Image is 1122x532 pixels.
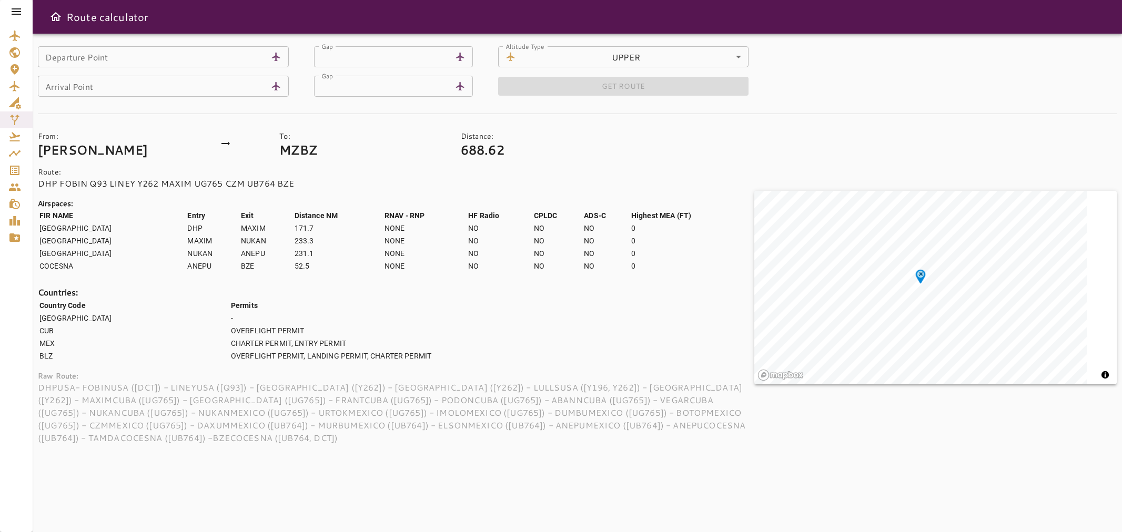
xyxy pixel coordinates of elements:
td: [GEOGRAPHIC_DATA] [39,235,186,247]
td: ANEPU [187,260,239,272]
td: NUKAN [240,235,293,247]
td: NONE [384,222,467,234]
td: DHP [187,222,239,234]
td: 171.7 [294,222,383,234]
td: [GEOGRAPHIC_DATA] [39,248,186,259]
label: Gap [321,42,333,50]
td: BZE [240,260,293,272]
td: NO [583,235,630,247]
p: Route: [38,167,754,177]
td: OVERFLIGHT PERMIT, LANDING PERMIT, CHARTER PERMIT [230,350,753,362]
td: 231.1 [294,248,383,259]
td: OVERFLIGHT PERMIT [230,325,753,336]
td: NO [468,260,532,272]
td: [GEOGRAPHIC_DATA] [39,312,229,324]
p: DHPUSA- FOBINUSA ([DCT]) - LINEYUSA ([Q93]) - [GEOGRAPHIC_DATA] ([Y262]) - [GEOGRAPHIC_DATA] ([Y2... [38,381,754,444]
th: ADS-C [583,210,630,221]
td: 52.5 [294,260,383,272]
td: NO [533,260,583,272]
strong: Airspaces: [38,198,74,209]
th: Country Code [39,300,229,311]
td: 0 [631,222,753,234]
td: 0 [631,248,753,259]
td: ANEPU [240,248,293,259]
td: NO [533,222,583,234]
th: Distance NM [294,210,383,221]
strong: 688.62 [461,141,504,159]
th: FIR NAME [39,210,186,221]
td: 233.3 [294,235,383,247]
td: NO [533,235,583,247]
td: NO [468,248,532,259]
button: Toggle attribution [1099,369,1111,381]
p: DHP FOBIN Q93 LINEY Y262 MAXIM UG765 CZM UB764 BZE [38,177,754,190]
td: NO [468,235,532,247]
td: NO [583,222,630,234]
strong: [PERSON_NAME] [38,141,148,159]
td: MEX [39,337,229,349]
th: Entry [187,210,239,221]
td: NONE [384,235,467,247]
a: Mapbox logo [757,369,804,381]
td: MAXIM [240,222,293,234]
label: Gap [321,71,333,80]
h6: Route calculator [66,8,148,25]
p: Distance: [461,131,694,141]
td: NUKAN [187,248,239,259]
th: Exit [240,210,293,221]
td: NONE [384,248,467,259]
strong: MZBZ [279,141,317,159]
td: BLZ [39,350,229,362]
strong: Countries: [38,286,78,298]
td: 0 [631,235,753,247]
th: Highest MEA (FT) [631,210,753,221]
th: CPLDC [533,210,583,221]
button: Open drawer [45,6,66,27]
td: 0 [631,260,753,272]
div: UPPER [520,46,749,67]
p: From: [38,131,211,141]
th: HF Radio [468,210,532,221]
td: NONE [384,260,467,272]
td: NO [583,260,630,272]
th: RNAV - RNP [384,210,467,221]
th: Permits [230,300,753,311]
td: COCESNA [39,260,186,272]
strong: Raw Route: [38,371,79,381]
td: CUB [39,325,229,336]
label: Altitude Type [506,42,544,50]
td: - [230,312,753,324]
td: NO [533,248,583,259]
canvas: Map [754,191,1087,384]
p: To: [279,131,452,141]
td: CHARTER PERMIT, ENTRY PERMIT [230,337,753,349]
td: [GEOGRAPHIC_DATA] [39,222,186,234]
td: MAXIM [187,235,239,247]
td: NO [468,222,532,234]
td: NO [583,248,630,259]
